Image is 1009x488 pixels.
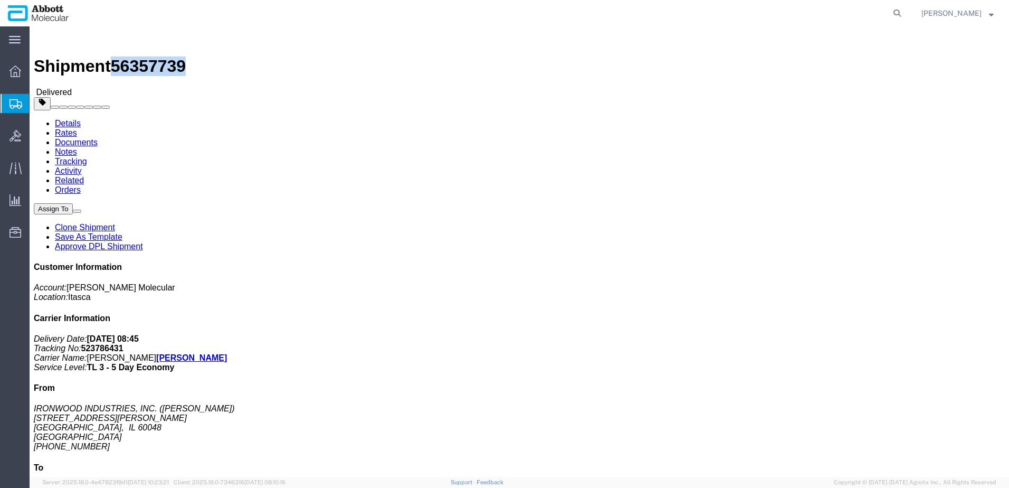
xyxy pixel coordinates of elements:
iframe: FS Legacy Container [30,26,1009,477]
span: [DATE] 08:10:16 [244,479,285,485]
span: Jamie Lee [921,7,982,19]
img: logo [7,5,69,21]
a: Support [451,479,477,485]
span: Server: 2025.18.0-4e47823f9d1 [42,479,169,485]
button: [PERSON_NAME] [921,7,994,20]
span: Copyright © [DATE]-[DATE] Agistix Inc., All Rights Reserved [834,478,996,487]
span: [DATE] 10:23:21 [128,479,169,485]
a: Feedback [477,479,503,485]
span: Client: 2025.18.0-7346316 [174,479,285,485]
